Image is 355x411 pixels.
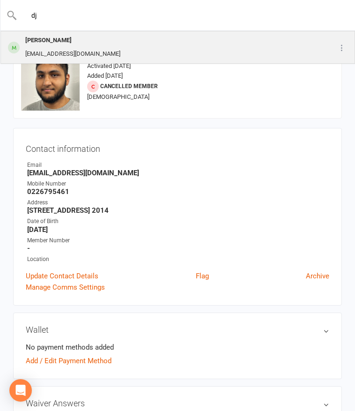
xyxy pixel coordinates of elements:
a: Manage Comms Settings [26,282,105,293]
strong: - [27,244,329,253]
span: [DEMOGRAPHIC_DATA] [87,93,149,100]
div: Open Intercom Messenger [9,379,32,402]
div: [EMAIL_ADDRESS][DOMAIN_NAME] [22,47,123,61]
a: Update Contact Details [26,270,98,282]
div: Mobile Number [27,179,329,188]
div: Email [27,161,329,170]
time: Activated [DATE] [87,62,131,69]
img: image1747805341.png [21,52,80,111]
div: Location [27,255,329,264]
span: Cancelled member [100,83,158,90]
strong: [EMAIL_ADDRESS][DOMAIN_NAME] [27,169,329,177]
a: Add / Edit Payment Method [26,355,111,366]
div: [PERSON_NAME] [22,34,123,47]
h3: Wallet [26,325,329,335]
div: Member Number [27,236,329,245]
h3: Contact information [26,141,329,154]
a: Archive [306,270,329,282]
strong: [DATE] [27,225,329,234]
input: Search... [17,9,339,22]
strong: [STREET_ADDRESS] 2014 [27,206,329,215]
strong: 0226795461 [27,187,329,196]
li: No payment methods added [26,342,329,353]
div: Date of Birth [27,217,329,226]
a: Flag [196,270,209,282]
div: Address [27,198,329,207]
h3: Waiver Answers [26,399,329,408]
time: Added [DATE] [87,72,123,79]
